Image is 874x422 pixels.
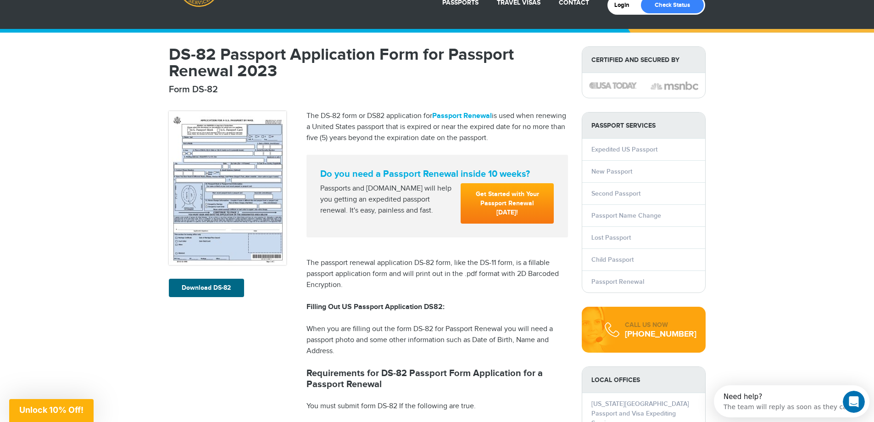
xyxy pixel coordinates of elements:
[306,303,445,311] strong: Filling Out US Passport Application DS82:
[432,112,492,120] a: Passport Renewal
[461,183,554,224] a: Get Started with Your Passport Renewal [DATE]!
[10,8,137,15] div: Need help?
[169,279,244,297] a: Download DS-82
[625,330,696,339] div: [PHONE_NUMBER]
[582,367,705,393] strong: LOCAL OFFICES
[589,82,637,89] img: image description
[591,234,631,242] a: Lost Passport
[320,169,554,180] strong: Do you need a Passport Renewal inside 10 weeks?
[306,258,568,291] p: The passport renewal application DS-82 form, like the DS-11 form, is a fillable passport applicat...
[306,111,568,144] p: The DS-82 form or DS82 application for is used when renewing a United States passport that is exp...
[306,368,543,390] strong: Requirements for DS-82 Passport Form Application for a Passport Renewal
[306,237,568,247] iframe: Customer reviews powered by Trustpilot
[306,401,568,412] p: You must submit form DS-82 If the following are true.
[651,80,698,91] img: image description
[591,146,657,153] a: Expedited US Passport
[9,399,94,422] div: Unlock 10% Off!
[10,15,137,25] div: The team will reply as soon as they can
[591,190,640,197] a: Second Passport
[169,111,286,265] img: DS-82
[591,212,661,219] a: Passport Name Change
[306,324,568,357] p: When you are filling out the form DS-82 for Passport Renewal you will need a passport photo and s...
[591,256,634,264] a: Child Passport
[317,183,457,216] div: Passports and [DOMAIN_NAME] will help you getting an expedited passport renewal. It's easy, painl...
[4,4,164,29] div: Open Intercom Messenger
[582,47,705,73] strong: Certified and Secured by
[714,385,869,417] iframe: Intercom live chat discovery launcher
[19,405,84,415] span: Unlock 10% Off!
[625,321,696,330] div: CALL US NOW
[843,391,865,413] iframe: Intercom live chat
[582,113,705,139] strong: PASSPORT SERVICES
[169,46,568,79] h1: DS-82 Passport Application Form for Passport Renewal 2023
[614,1,636,9] a: Login
[169,84,568,95] h2: Form DS-82
[591,278,644,286] a: Passport Renewal
[591,168,632,175] a: New Passport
